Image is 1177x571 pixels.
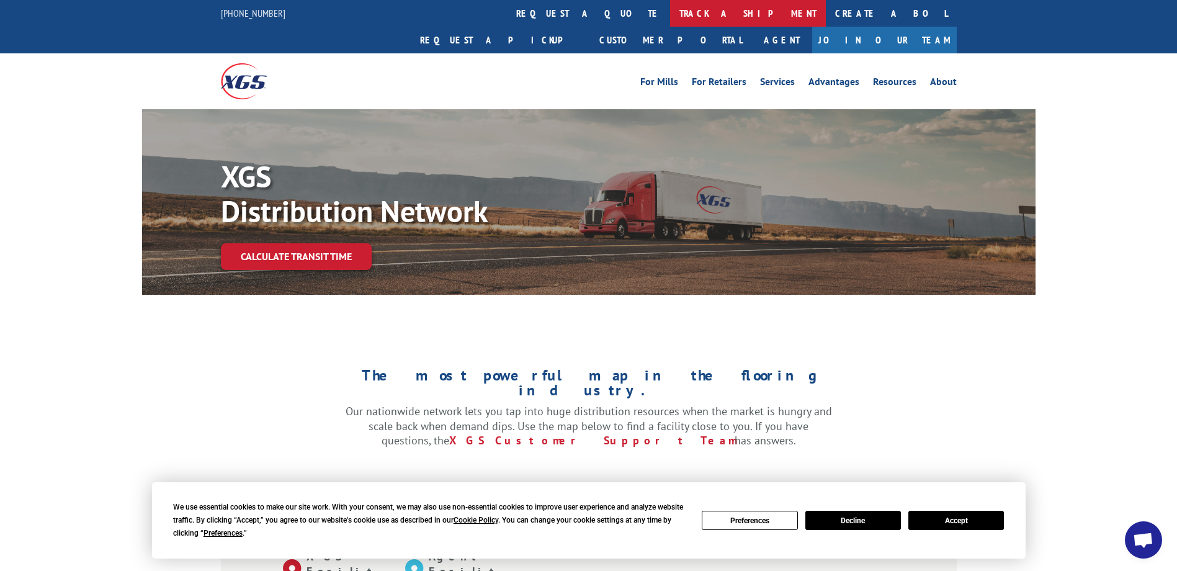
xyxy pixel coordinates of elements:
[873,77,916,91] a: Resources
[751,27,812,53] a: Agent
[760,77,795,91] a: Services
[204,529,243,537] span: Preferences
[808,77,859,91] a: Advantages
[346,368,832,404] h1: The most powerful map in the flooring industry.
[152,482,1026,559] div: Cookie Consent Prompt
[411,27,590,53] a: Request a pickup
[908,511,1004,530] button: Accept
[812,27,957,53] a: Join Our Team
[702,511,797,530] button: Preferences
[221,7,285,19] a: [PHONE_NUMBER]
[454,516,498,524] span: Cookie Policy
[640,77,678,91] a: For Mills
[221,243,372,270] a: Calculate transit time
[346,404,832,448] p: Our nationwide network lets you tap into huge distribution resources when the market is hungry an...
[173,501,687,540] div: We use essential cookies to make our site work. With your consent, we may also use non-essential ...
[692,77,746,91] a: For Retailers
[1125,521,1162,559] a: Open chat
[221,159,593,228] p: XGS Distribution Network
[590,27,751,53] a: Customer Portal
[930,77,957,91] a: About
[449,433,735,447] a: XGS Customer Support Team
[805,511,901,530] button: Decline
